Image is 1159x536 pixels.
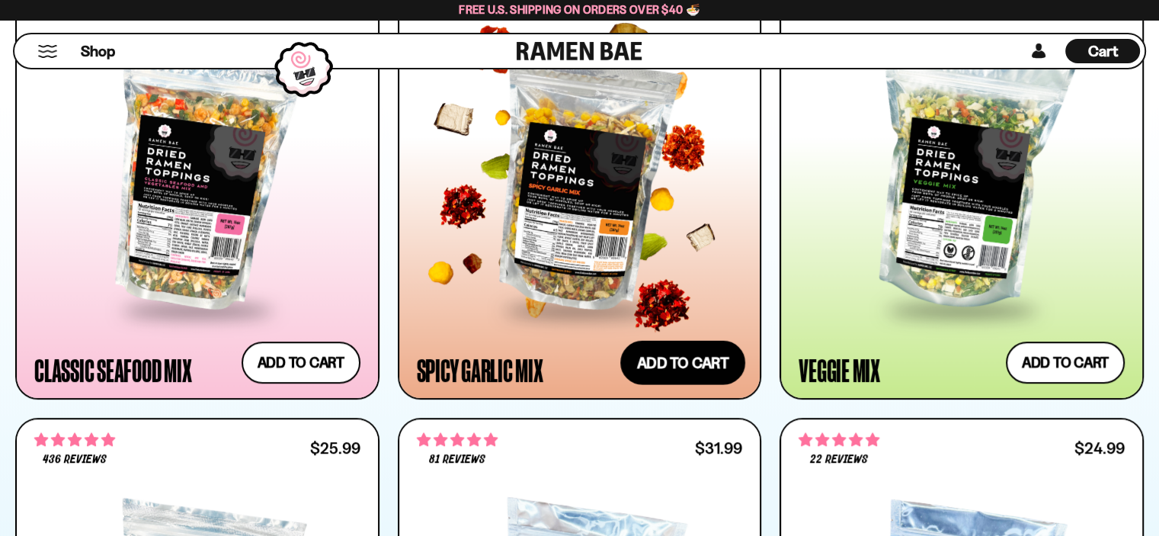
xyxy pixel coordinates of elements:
span: Cart [1088,42,1118,60]
span: Free U.S. Shipping on Orders over $40 🍜 [459,2,700,17]
div: Veggie Mix [799,356,880,384]
span: Shop [81,41,115,62]
div: Classic Seafood Mix [34,356,191,384]
span: 22 reviews [810,454,868,466]
span: 4.83 stars [417,430,498,450]
span: 4.82 stars [799,430,879,450]
div: $25.99 [310,441,360,455]
div: $24.99 [1074,441,1125,455]
button: Add to cart [242,342,360,384]
div: Spicy Garlic Mix [417,356,543,384]
span: 81 reviews [429,454,485,466]
button: Add to cart [1006,342,1125,384]
button: Add to cart [620,341,745,385]
div: $31.99 [695,441,742,455]
span: 436 reviews [43,454,107,466]
span: 4.76 stars [34,430,115,450]
div: Cart [1065,34,1140,68]
a: Shop [81,39,115,63]
button: Mobile Menu Trigger [37,45,58,58]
